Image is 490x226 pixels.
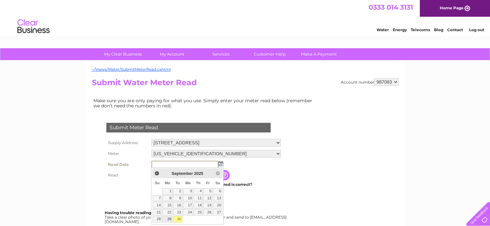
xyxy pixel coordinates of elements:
[162,216,172,222] a: 29
[173,188,182,194] a: 2
[434,27,443,32] a: Blog
[92,78,399,90] h2: Submit Water Meter Read
[105,137,150,148] th: Supply Address
[203,188,212,194] a: 5
[150,180,283,189] td: Are you sure the read you have entered is correct?
[183,209,193,215] a: 24
[194,202,203,208] a: 18
[173,209,182,215] a: 23
[162,202,172,208] a: 15
[165,181,170,185] span: Monday
[183,188,193,194] a: 3
[411,27,430,32] a: Telecoms
[172,171,193,176] span: September
[92,67,171,72] a: ~/Views/Water/SubmitMeterRead.cshtml
[106,123,271,132] div: Submit Meter Read
[206,181,210,185] span: Friday
[218,161,223,166] img: ...
[145,48,198,60] a: My Account
[447,27,463,32] a: Contact
[173,195,182,202] a: 9
[173,202,182,208] a: 16
[469,27,484,32] a: Log out
[213,202,222,208] a: 20
[292,48,345,60] a: Make A Payment
[194,171,203,176] span: 2025
[153,202,162,208] a: 14
[154,171,159,176] span: Prev
[92,96,317,110] td: Make sure you are only paying for what you use. Simply enter your meter read below (remember we d...
[203,195,212,202] a: 12
[196,181,200,185] span: Thursday
[243,48,296,60] a: Customer Help
[194,188,203,194] a: 4
[194,48,247,60] a: Services
[162,188,172,194] a: 1
[96,48,149,60] a: My Clear Business
[213,209,222,215] a: 27
[377,27,389,32] a: Water
[153,169,161,177] a: Prev
[213,188,222,194] a: 6
[173,216,182,222] a: 30
[93,4,398,31] div: Clear Business is a trading name of Verastar Limited (registered in [GEOGRAPHIC_DATA] No. 3667643...
[153,195,162,202] a: 7
[17,17,50,36] img: logo.png
[393,27,407,32] a: Energy
[105,170,150,180] th: Read
[194,209,203,215] a: 25
[183,202,193,208] a: 17
[341,78,399,86] div: Account number
[369,3,413,11] a: 0333 014 3131
[153,209,162,215] a: 21
[162,195,172,202] a: 8
[194,195,203,202] a: 11
[105,211,288,224] div: Take a clear photo of your readings, tell us which supply it's for and send to [EMAIL_ADDRESS][DO...
[105,159,150,170] th: Read Date
[105,148,150,159] th: Meter
[105,210,177,215] b: Having trouble reading your meter?
[213,195,222,202] a: 13
[219,170,231,180] input: Information
[162,209,172,215] a: 22
[183,195,193,202] a: 10
[203,202,212,208] a: 19
[153,216,162,222] a: 28
[155,181,160,185] span: Sunday
[203,209,212,215] a: 26
[176,181,180,185] span: Tuesday
[215,181,220,185] span: Saturday
[185,181,191,185] span: Wednesday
